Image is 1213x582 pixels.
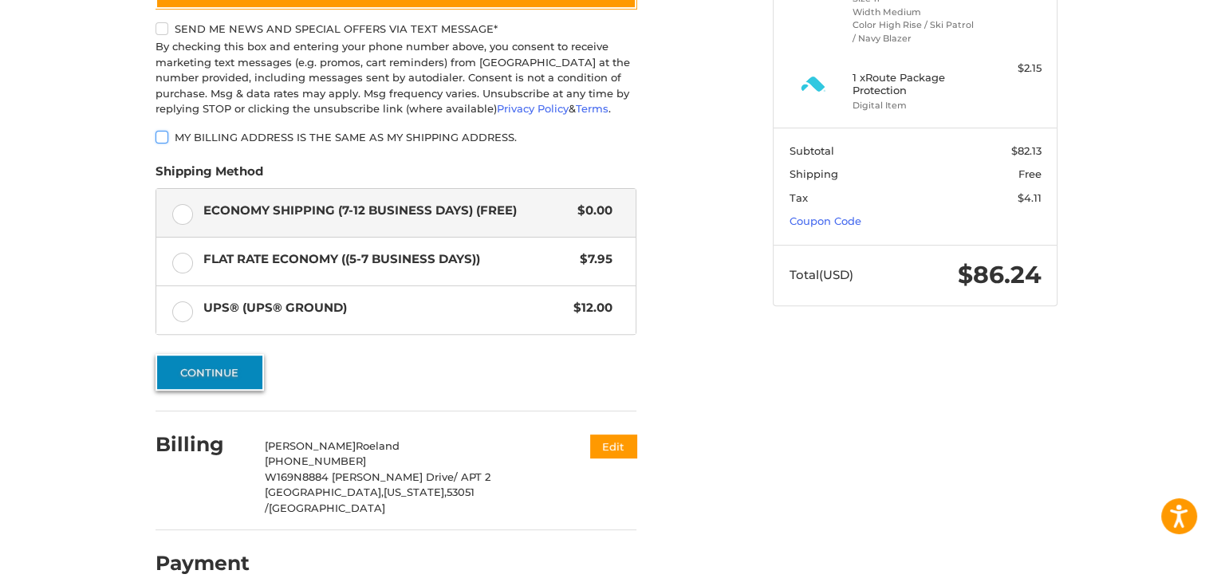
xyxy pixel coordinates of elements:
span: Subtotal [790,144,834,157]
span: [PERSON_NAME] [265,439,356,452]
li: Width Medium [853,6,975,19]
span: [PHONE_NUMBER] [265,454,366,467]
label: Send me news and special offers via text message* [156,22,636,35]
a: Terms [576,102,608,115]
span: Economy Shipping (7-12 Business Days) (Free) [203,202,570,220]
span: UPS® (UPS® Ground) [203,299,566,317]
a: Privacy Policy [497,102,569,115]
label: My billing address is the same as my shipping address. [156,131,636,144]
button: Edit [590,435,636,458]
a: Coupon Code [790,214,861,227]
button: Continue [156,354,264,391]
span: / APT 2 [454,470,490,483]
span: W169N8884 [PERSON_NAME] Drive [265,470,454,483]
span: 53051 / [265,486,475,514]
div: By checking this box and entering your phone number above, you consent to receive marketing text ... [156,39,636,117]
span: Free [1018,167,1042,180]
span: $0.00 [569,202,612,220]
span: Flat Rate Economy ((5-7 Business Days)) [203,250,573,269]
span: $7.95 [572,250,612,269]
span: Shipping [790,167,838,180]
li: Digital Item [853,99,975,112]
h4: 1 x Route Package Protection [853,71,975,97]
span: Tax [790,191,808,204]
span: $4.11 [1018,191,1042,204]
h2: Payment [156,551,250,576]
span: [GEOGRAPHIC_DATA], [265,486,384,498]
div: $2.15 [979,61,1042,77]
span: $82.13 [1011,144,1042,157]
span: Roeland [356,439,400,452]
span: Total (USD) [790,267,853,282]
span: [US_STATE], [384,486,447,498]
h2: Billing [156,432,249,457]
span: $12.00 [565,299,612,317]
li: Color High Rise / Ski Patrol / Navy Blazer [853,18,975,45]
legend: Shipping Method [156,163,263,188]
span: [GEOGRAPHIC_DATA] [269,501,385,514]
span: $86.24 [958,260,1042,289]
